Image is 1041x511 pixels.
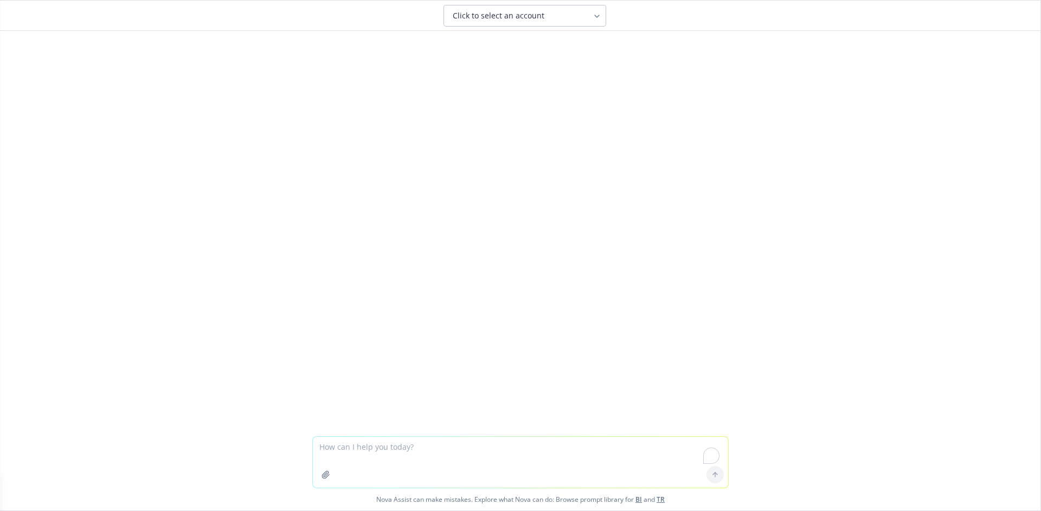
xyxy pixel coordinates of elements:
a: BI [635,495,642,504]
textarea: To enrich screen reader interactions, please activate Accessibility in Grammarly extension settings [313,437,728,488]
button: Click to select an account [444,5,606,27]
span: Click to select an account [453,10,544,21]
a: TR [657,495,665,504]
span: Nova Assist can make mistakes. Explore what Nova can do: Browse prompt library for and [5,488,1036,510]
